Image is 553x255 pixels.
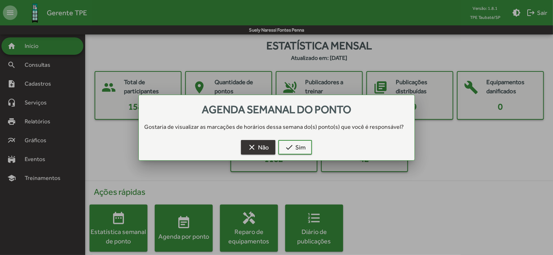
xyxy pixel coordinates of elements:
div: Gostaria de visualizar as marcações de horários dessa semana do(s) ponto(s) que você é responsável? [139,123,415,131]
span: Não [248,141,269,154]
mat-icon: check [285,143,294,152]
button: Sim [278,140,312,155]
button: Não [241,140,275,155]
mat-icon: clear [248,143,256,152]
span: Agenda semanal do ponto [202,103,351,116]
span: Sim [285,141,305,154]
